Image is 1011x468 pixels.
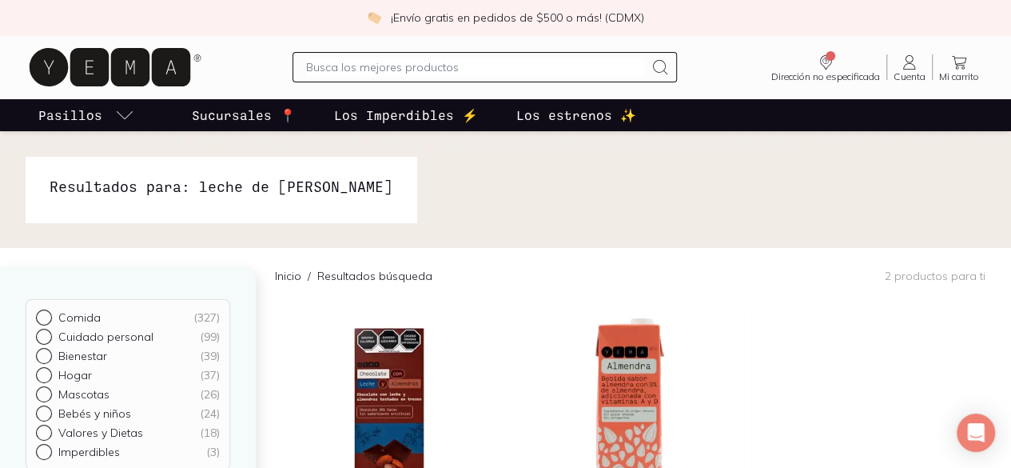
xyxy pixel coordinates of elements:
p: Los estrenos ✨ [516,106,636,125]
div: Open Intercom Messenger [957,414,995,452]
div: ( 18 ) [200,426,220,440]
p: Bienestar [58,349,107,363]
a: Los estrenos ✨ [513,99,639,131]
div: ( 3 ) [206,445,220,459]
h1: Resultados para: leche de [PERSON_NAME] [50,176,392,197]
a: Inicio [275,269,301,283]
p: Bebés y niños [58,406,131,421]
a: Dirección no especificada [765,53,886,82]
p: Cuidado personal [58,330,153,344]
a: Mi carrito [933,53,985,82]
p: 2 productos para ti [885,269,985,283]
span: / [301,268,317,284]
p: Mascotas [58,387,109,402]
div: ( 327 ) [193,310,220,325]
img: check [367,10,381,25]
div: ( 39 ) [200,349,220,363]
input: Busca los mejores productos [306,58,643,77]
p: Sucursales 📍 [192,106,296,125]
p: Hogar [58,368,92,382]
p: Comida [58,310,101,325]
span: Dirección no especificada [771,72,880,82]
p: Valores y Dietas [58,426,143,440]
a: Los Imperdibles ⚡️ [331,99,481,131]
a: pasillo-todos-link [35,99,137,131]
p: Imperdibles [58,445,120,459]
span: Mi carrito [939,72,979,82]
a: Cuenta [887,53,932,82]
span: Cuenta [894,72,925,82]
div: ( 37 ) [200,368,220,382]
p: Pasillos [38,106,102,125]
p: Los Imperdibles ⚡️ [334,106,478,125]
a: Sucursales 📍 [189,99,299,131]
div: ( 26 ) [200,387,220,402]
p: ¡Envío gratis en pedidos de $500 o más! (CDMX) [391,10,644,26]
p: Resultados búsqueda [317,268,432,284]
div: ( 24 ) [200,406,220,421]
div: ( 99 ) [200,330,220,344]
